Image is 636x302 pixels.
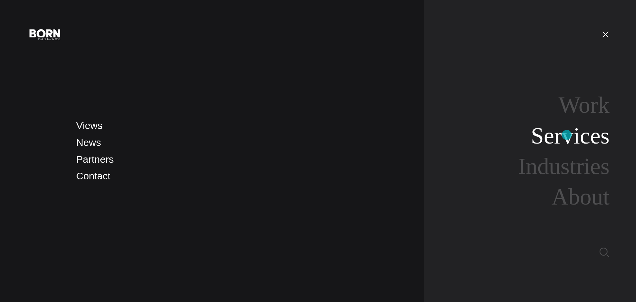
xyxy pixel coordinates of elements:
a: Views [76,120,102,131]
a: Industries [518,153,609,179]
a: Work [558,92,609,118]
img: Search [600,248,609,258]
a: News [76,137,101,148]
a: About [552,184,609,210]
a: Services [531,123,609,149]
a: Partners [76,154,114,165]
button: Open [598,27,613,41]
a: Contact [76,170,110,181]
